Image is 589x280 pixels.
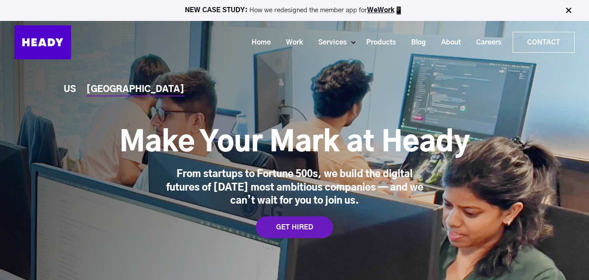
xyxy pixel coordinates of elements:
[241,34,275,51] a: Home
[355,34,400,51] a: Products
[367,7,395,14] a: WeWork
[275,34,307,51] a: Work
[160,167,430,208] div: From startups to Fortune 500s, we build the digital futures of [DATE] most ambitious companies — ...
[80,32,575,53] div: Navigation Menu
[4,6,585,15] p: How we redesigned the member app for
[185,7,249,14] strong: NEW CASE STUDY:
[307,34,351,51] a: Services
[256,216,333,238] a: GET HIRED
[86,85,184,94] a: [GEOGRAPHIC_DATA]
[119,126,470,160] h1: Make Your Mark at Heady
[400,34,430,51] a: Blog
[395,6,403,15] img: app emoji
[430,34,465,51] a: About
[513,32,574,52] a: Contact
[465,34,506,51] a: Careers
[14,25,71,59] img: Heady_Logo_Web-01 (1)
[564,6,573,15] img: Close Bar
[64,85,76,94] a: US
